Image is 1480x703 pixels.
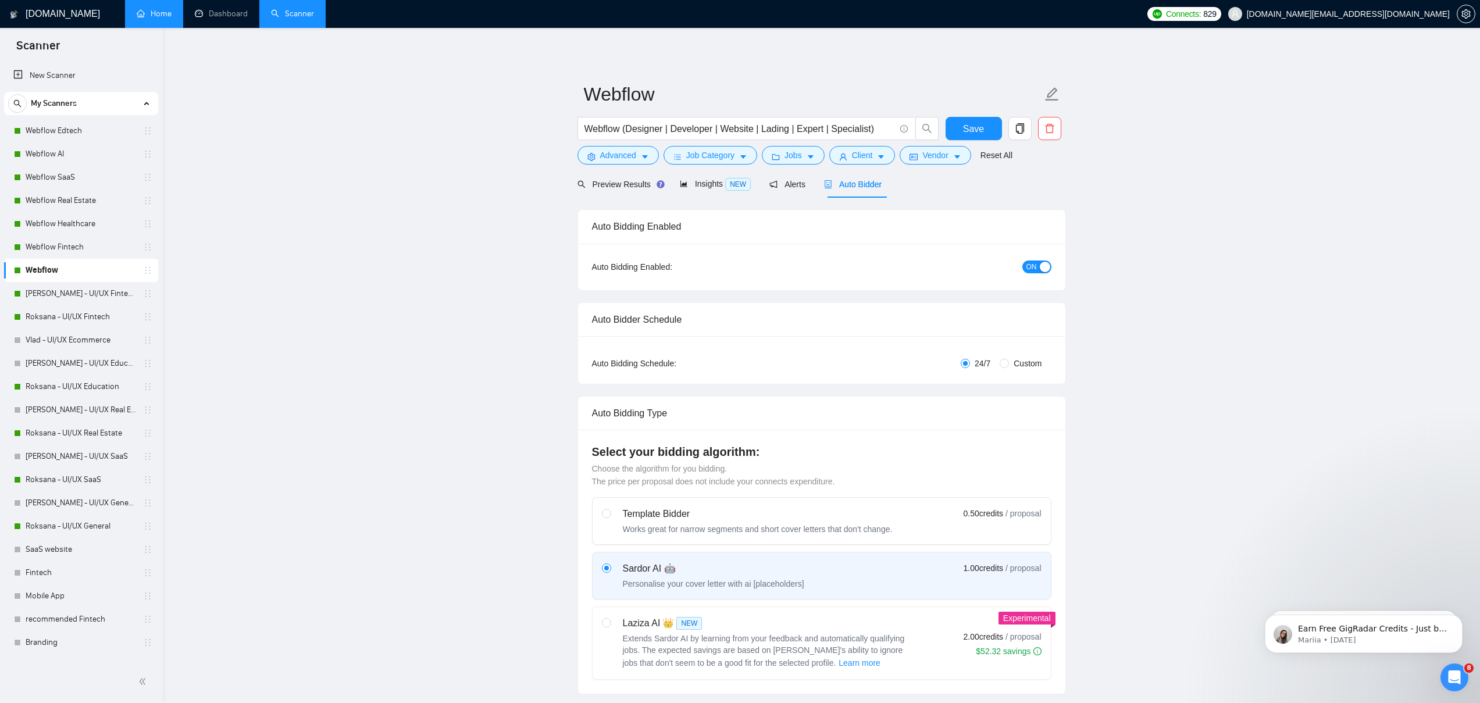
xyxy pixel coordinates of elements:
[143,126,152,135] span: holder
[143,173,152,182] span: holder
[7,37,69,62] span: Scanner
[8,94,27,113] button: search
[852,149,873,162] span: Client
[592,210,1051,243] div: Auto Bidding Enabled
[655,179,666,190] div: Tooltip anchor
[143,452,152,461] span: holder
[26,491,136,515] a: [PERSON_NAME] - UI/UX General
[970,357,995,370] span: 24/7
[623,523,893,535] div: Works great for narrow segments and short cover letters that don't change.
[680,180,688,188] span: area-chart
[587,152,595,161] span: setting
[623,562,804,576] div: Sardor AI 🤖
[138,676,150,687] span: double-left
[1231,10,1239,18] span: user
[1457,5,1475,23] button: setting
[686,149,734,162] span: Job Category
[824,180,882,189] span: Auto Bidder
[592,464,835,486] span: Choose the algorithm for you bidding. The price per proposal does not include your connects expen...
[922,149,948,162] span: Vendor
[143,475,152,484] span: holder
[946,117,1002,140] button: Save
[592,444,1051,460] h4: Select your bidding algorithm:
[143,359,152,368] span: holder
[623,578,804,590] div: Personalise your cover letter with ai [placeholders]
[143,382,152,391] span: holder
[1464,663,1474,673] span: 8
[964,562,1003,574] span: 1.00 credits
[577,180,661,189] span: Preview Results
[739,152,747,161] span: caret-down
[963,122,984,136] span: Save
[195,9,248,19] a: dashboardDashboard
[976,645,1041,657] div: $52.32 savings
[1247,590,1480,672] iframe: Intercom notifications message
[600,149,636,162] span: Advanced
[1166,8,1201,20] span: Connects:
[1033,647,1042,655] span: info-circle
[676,617,702,630] span: NEW
[680,179,751,188] span: Insights
[592,397,1051,430] div: Auto Bidding Type
[26,212,136,235] a: Webflow Healthcare
[143,242,152,252] span: holder
[143,522,152,531] span: holder
[26,561,136,584] a: Fintech
[980,149,1012,162] a: Reset All
[26,329,136,352] a: Vlad - UI/UX Ecommerce
[26,584,136,608] a: Mobile App
[1005,631,1041,643] span: / proposal
[623,507,893,521] div: Template Bidder
[1005,508,1041,519] span: / proposal
[915,117,939,140] button: search
[584,80,1042,109] input: Scanner name...
[592,260,745,273] div: Auto Bidding Enabled:
[143,615,152,624] span: holder
[623,616,914,630] div: Laziza AI
[26,352,136,375] a: [PERSON_NAME] - UI/UX Education
[4,64,158,87] li: New Scanner
[1457,9,1475,19] span: setting
[143,149,152,159] span: holder
[824,180,832,188] span: robot
[839,656,880,669] span: Learn more
[143,638,152,647] span: holder
[839,152,847,161] span: user
[577,180,586,188] span: search
[1044,87,1060,102] span: edit
[964,630,1003,643] span: 2.00 credits
[26,654,136,677] a: NEW Web Design EdTech
[143,312,152,322] span: holder
[143,289,152,298] span: holder
[1005,562,1041,574] span: / proposal
[577,146,659,165] button: settingAdvancedcaret-down
[623,634,905,668] span: Extends Sardor AI by learning from your feedback and automatically qualifying jobs. The expected ...
[26,631,136,654] a: Branding
[769,180,778,188] span: notification
[772,152,780,161] span: folder
[769,180,805,189] span: Alerts
[143,405,152,415] span: holder
[26,608,136,631] a: recommended Fintech
[26,305,136,329] a: Roksana - UI/UX Fintech
[641,152,649,161] span: caret-down
[143,266,152,275] span: holder
[143,219,152,229] span: holder
[664,146,757,165] button: barsJob Categorycaret-down
[1003,613,1051,623] span: Experimental
[673,152,682,161] span: bars
[26,398,136,422] a: [PERSON_NAME] - UI/UX Real Estate
[662,616,674,630] span: 👑
[592,303,1051,336] div: Auto Bidder Schedule
[26,468,136,491] a: Roksana - UI/UX SaaS
[584,122,895,136] input: Search Freelance Jobs...
[592,357,745,370] div: Auto Bidding Schedule:
[143,336,152,345] span: holder
[877,152,885,161] span: caret-down
[910,152,918,161] span: idcard
[26,515,136,538] a: Roksana - UI/UX General
[26,119,136,142] a: Webflow Edtech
